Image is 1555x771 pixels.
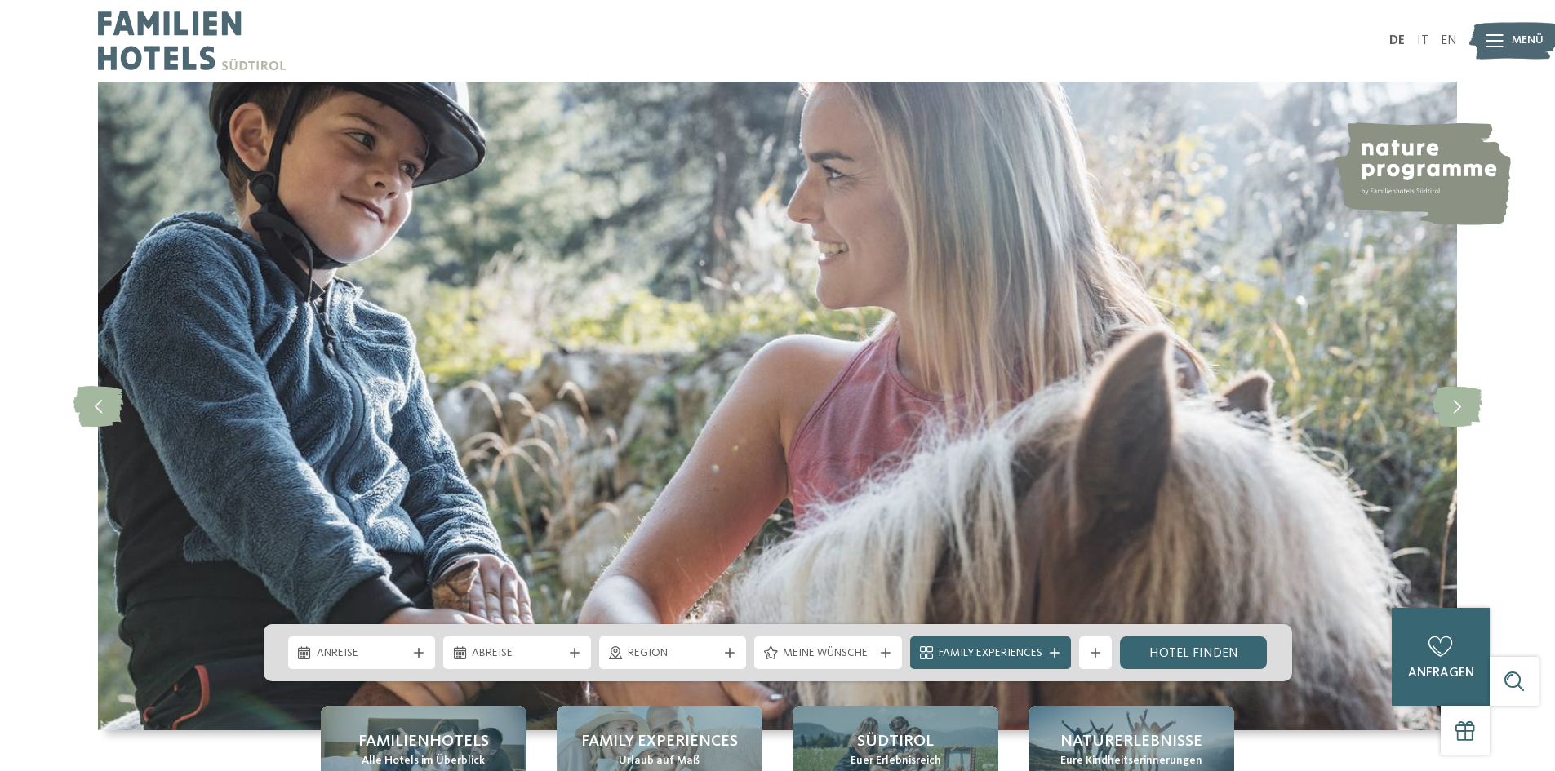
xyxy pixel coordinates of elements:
[857,730,934,753] span: Südtirol
[628,645,718,662] span: Region
[358,730,489,753] span: Familienhotels
[1417,34,1428,47] a: IT
[1389,34,1405,47] a: DE
[619,753,700,769] span: Urlaub auf Maß
[581,730,738,753] span: Family Experiences
[362,753,485,769] span: Alle Hotels im Überblick
[1331,122,1511,225] img: nature programme by Familienhotels Südtirol
[939,645,1042,662] span: Family Experiences
[783,645,873,662] span: Meine Wünsche
[851,753,941,769] span: Euer Erlebnisreich
[1060,753,1202,769] span: Eure Kindheitserinnerungen
[98,82,1457,730] img: Familienhotels Südtirol: The happy family places
[1408,667,1474,680] span: anfragen
[317,645,407,662] span: Anreise
[1441,34,1457,47] a: EN
[1060,730,1202,753] span: Naturerlebnisse
[472,645,562,662] span: Abreise
[1512,33,1544,49] span: Menü
[1120,636,1268,669] a: Hotel finden
[1392,608,1490,706] a: anfragen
